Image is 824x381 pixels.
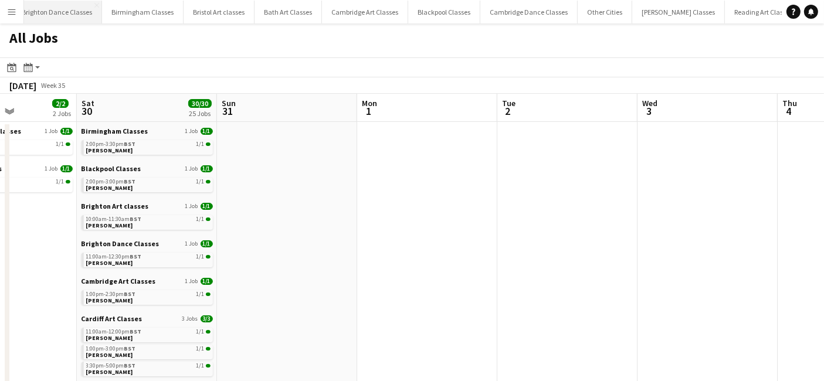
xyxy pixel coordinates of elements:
button: Other Cities [578,1,632,23]
span: Blackpool Classes [82,164,141,173]
span: Natalie Daly [86,259,133,267]
div: [DATE] [9,80,36,91]
span: Sun [222,98,236,108]
span: 1/1 [56,141,65,147]
span: Wed [642,98,657,108]
a: 1:00pm-2:30pmBST1/1[PERSON_NAME] [86,290,211,304]
span: 1 [360,104,377,118]
span: 1/1 [196,291,205,297]
span: 1/1 [66,142,70,146]
span: 1/1 [196,216,205,222]
span: 10:00am-11:30am [86,216,142,222]
span: Darren Loudon [86,184,133,192]
span: 1/1 [196,329,205,335]
span: BST [124,178,136,185]
span: 1/1 [196,254,205,260]
span: 1 Job [185,128,198,135]
span: 3 Jobs [182,315,198,322]
span: Sat [82,98,94,108]
a: Brighton Dance Classes1 Job1/1 [82,239,213,248]
div: Cambridge Art Classes1 Job1/11:00pm-2:30pmBST1/1[PERSON_NAME] [82,277,213,314]
span: Ada Emerson [86,297,133,304]
span: BST [130,215,142,223]
span: 1/1 [206,180,211,183]
span: 1/1 [196,346,205,352]
span: 1 Job [185,203,198,210]
span: 1:00pm-2:30pm [86,291,136,297]
button: Birmingham Classes [102,1,184,23]
span: Natalie Horne [86,222,133,229]
span: 1/1 [206,330,211,334]
span: 1/1 [60,165,73,172]
span: 1/1 [201,203,213,210]
span: 1 Job [185,165,198,172]
span: Cambridge Art Classes [82,277,156,285]
span: 1 Job [185,278,198,285]
span: Birmingham Classes [82,127,148,135]
span: 1/1 [196,363,205,369]
button: Reading Art Classes [725,1,802,23]
span: Leah Raybould [86,368,133,376]
span: 11:00am-12:00pm [86,329,142,335]
span: 11:00am-12:30pm [86,254,142,260]
a: Brighton Art classes1 Job1/1 [82,202,213,210]
div: 2 Jobs [53,109,71,118]
span: 1/1 [66,180,70,183]
span: Thu [782,98,797,108]
span: Week 35 [39,81,68,90]
div: Birmingham Classes1 Job1/12:00pm-3:30pmBST1/1[PERSON_NAME] [82,127,213,164]
span: 2:00pm-3:00pm [86,179,136,185]
span: Casey Niblett [86,334,133,342]
span: Mon [362,98,377,108]
span: BST [130,328,142,335]
span: 1/1 [201,278,213,285]
div: 25 Jobs [189,109,211,118]
a: Blackpool Classes1 Job1/1 [82,164,213,173]
a: 1:00pm-3:00pmBST1/1[PERSON_NAME] [86,345,211,358]
span: 1/1 [206,255,211,258]
span: 2/2 [52,99,69,108]
span: 1:00pm-3:00pm [86,346,136,352]
a: 11:00am-12:30pmBST1/1[PERSON_NAME] [86,253,211,266]
span: 2 [500,104,516,118]
span: Brioney Morgan [86,351,133,359]
div: Blackpool Classes1 Job1/12:00pm-3:00pmBST1/1[PERSON_NAME] [82,164,213,202]
span: Tue [502,98,516,108]
span: 1/1 [60,128,73,135]
div: Brighton Dance Classes1 Job1/111:00am-12:30pmBST1/1[PERSON_NAME] [82,239,213,277]
span: Lyndsey Wood [86,147,133,154]
span: Brighton Art classes [82,202,149,210]
span: BST [124,140,136,148]
span: 1/1 [201,128,213,135]
span: 1/1 [206,292,211,296]
span: 1/1 [206,364,211,368]
span: 1/1 [206,142,211,146]
span: 4 [781,104,797,118]
a: 2:00pm-3:00pmBST1/1[PERSON_NAME] [86,178,211,191]
span: BST [124,345,136,352]
a: 2:00pm-3:30pmBST1/1[PERSON_NAME] [86,140,211,154]
span: 1 Job [45,128,58,135]
a: 11:00am-12:00pmBST1/1[PERSON_NAME] [86,328,211,341]
a: 3:30pm-5:00pmBST1/1[PERSON_NAME] [86,362,211,375]
span: 1/1 [196,179,205,185]
span: 1/1 [201,165,213,172]
span: BST [124,290,136,298]
span: 1 Job [45,165,58,172]
span: 3:30pm-5:00pm [86,363,136,369]
span: BST [130,253,142,260]
span: 30/30 [188,99,212,108]
span: 1 Job [185,240,198,247]
a: 10:00am-11:30amBST1/1[PERSON_NAME] [86,215,211,229]
div: Brighton Art classes1 Job1/110:00am-11:30amBST1/1[PERSON_NAME] [82,202,213,239]
a: Cambridge Art Classes1 Job1/1 [82,277,213,285]
button: Brighton Dance Classes [12,1,102,23]
span: 2:00pm-3:30pm [86,141,136,147]
span: 1/1 [196,141,205,147]
button: Cambridge Art Classes [322,1,408,23]
button: Cambridge Dance Classes [480,1,578,23]
span: 1/1 [206,217,211,221]
span: 1/1 [206,347,211,351]
span: Brighton Dance Classes [82,239,160,248]
button: [PERSON_NAME] Classes [632,1,725,23]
